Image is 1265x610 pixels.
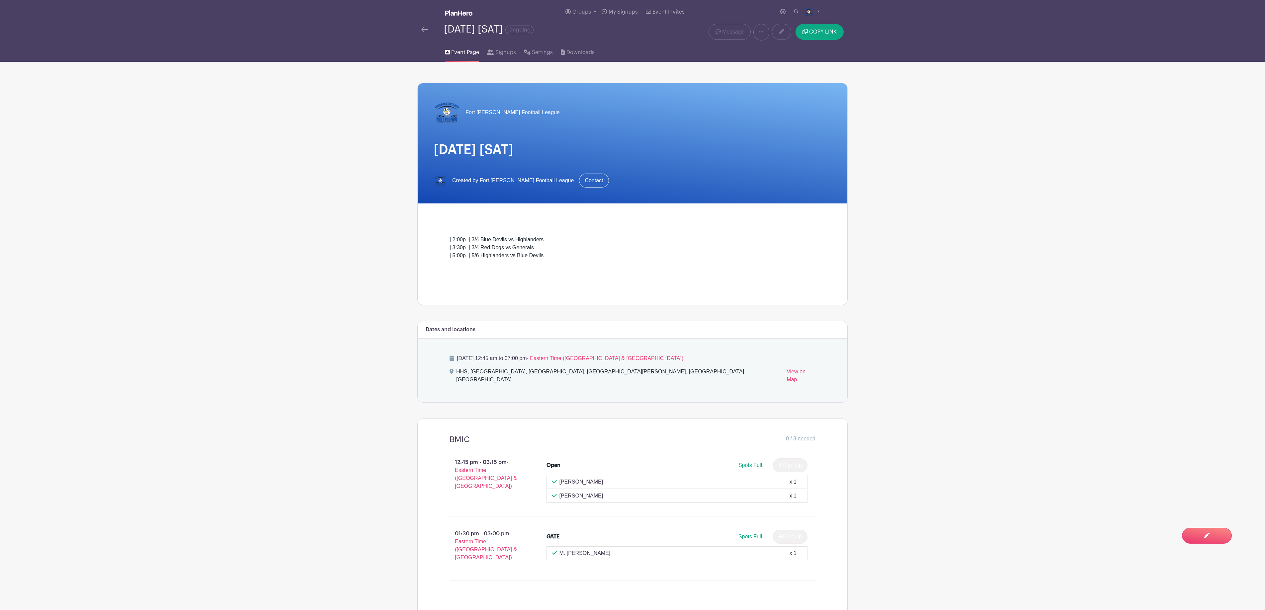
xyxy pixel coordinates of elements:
[487,40,516,62] a: Signups
[532,48,553,56] span: Settings
[738,534,762,539] span: Spots Full
[451,48,479,56] span: Event Page
[527,355,683,361] span: - Eastern Time ([GEOGRAPHIC_DATA] & [GEOGRAPHIC_DATA])
[559,492,603,500] p: [PERSON_NAME]
[455,531,517,560] span: - Eastern Time ([GEOGRAPHIC_DATA] & [GEOGRAPHIC_DATA])
[434,99,460,126] img: 2.png
[495,48,516,56] span: Signups
[790,478,797,486] div: x 1
[452,177,574,185] span: Created by Fort [PERSON_NAME] Football League
[547,533,559,541] div: GATE
[652,9,685,15] span: Event Invites
[561,40,594,62] a: Downloads
[434,174,447,187] img: 2.png
[450,435,470,444] h4: BMIC
[722,28,744,36] span: Message
[444,24,534,35] div: [DATE] [SAT]
[450,354,815,362] p: [DATE] 12:45 am to 07:00 pm
[465,109,560,116] span: Fort [PERSON_NAME] Football League
[559,478,603,486] p: [PERSON_NAME]
[579,174,609,188] a: Contact
[790,492,797,500] div: x 1
[572,9,591,15] span: Groups
[455,459,517,489] span: - Eastern Time ([GEOGRAPHIC_DATA] & [GEOGRAPHIC_DATA])
[445,40,479,62] a: Event Page
[434,142,831,158] h1: [DATE] [SAT]
[738,462,762,468] span: Spots Full
[439,527,536,564] p: 01:30 pm - 03:00 pm
[709,24,751,40] a: Message
[790,549,797,557] div: x 1
[566,48,595,56] span: Downloads
[426,327,475,333] h6: Dates and locations
[456,368,781,386] div: HHS, [GEOGRAPHIC_DATA], [GEOGRAPHIC_DATA], [GEOGRAPHIC_DATA][PERSON_NAME], [GEOGRAPHIC_DATA], [GE...
[809,29,837,35] span: COPY LINK
[524,40,553,62] a: Settings
[803,7,814,17] img: 2.png
[439,456,536,493] p: 12:45 pm - 03:15 pm
[609,9,638,15] span: My Signups
[445,10,472,16] img: logo_white-6c42ec7e38ccf1d336a20a19083b03d10ae64f83f12c07503d8b9e83406b4c7d.svg
[547,461,560,469] div: Open
[505,26,534,34] span: Ongoing
[796,24,844,40] button: COPY LINK
[559,549,611,557] p: M. [PERSON_NAME]
[450,236,815,283] div: | 2:00p | 3/4 Blue Devils vs Highlanders | 3:30p | 3/4 Red Dogs vs Generals | 5:00p | 5/6 Highlan...
[787,368,815,386] a: View on Map
[421,27,428,32] img: back-arrow-29a5d9b10d5bd6ae65dc969a981735edf675c4d7a1fe02e03b50dbd4ba3cdb55.svg
[786,435,815,443] span: 0 / 3 needed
